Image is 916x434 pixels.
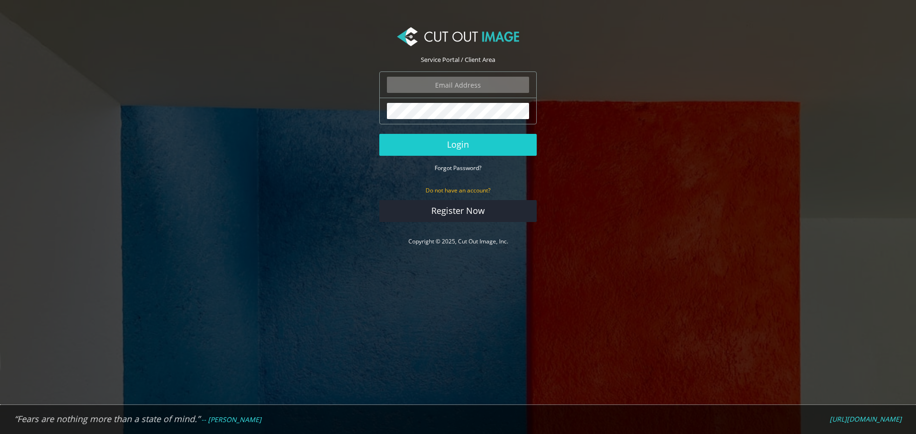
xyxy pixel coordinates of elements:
a: [URL][DOMAIN_NAME] [830,415,902,424]
input: Email Address [387,77,529,93]
em: “Fears are nothing more than a state of mind.” [14,413,200,424]
em: -- [PERSON_NAME] [201,415,261,424]
button: Login [379,134,537,156]
a: Forgot Password? [435,163,481,172]
img: Cut Out Image [397,27,519,46]
a: Register Now [379,200,537,222]
small: Do not have an account? [426,186,490,194]
a: Copyright © 2025, Cut Out Image, Inc. [408,237,508,245]
span: Service Portal / Client Area [421,55,495,64]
